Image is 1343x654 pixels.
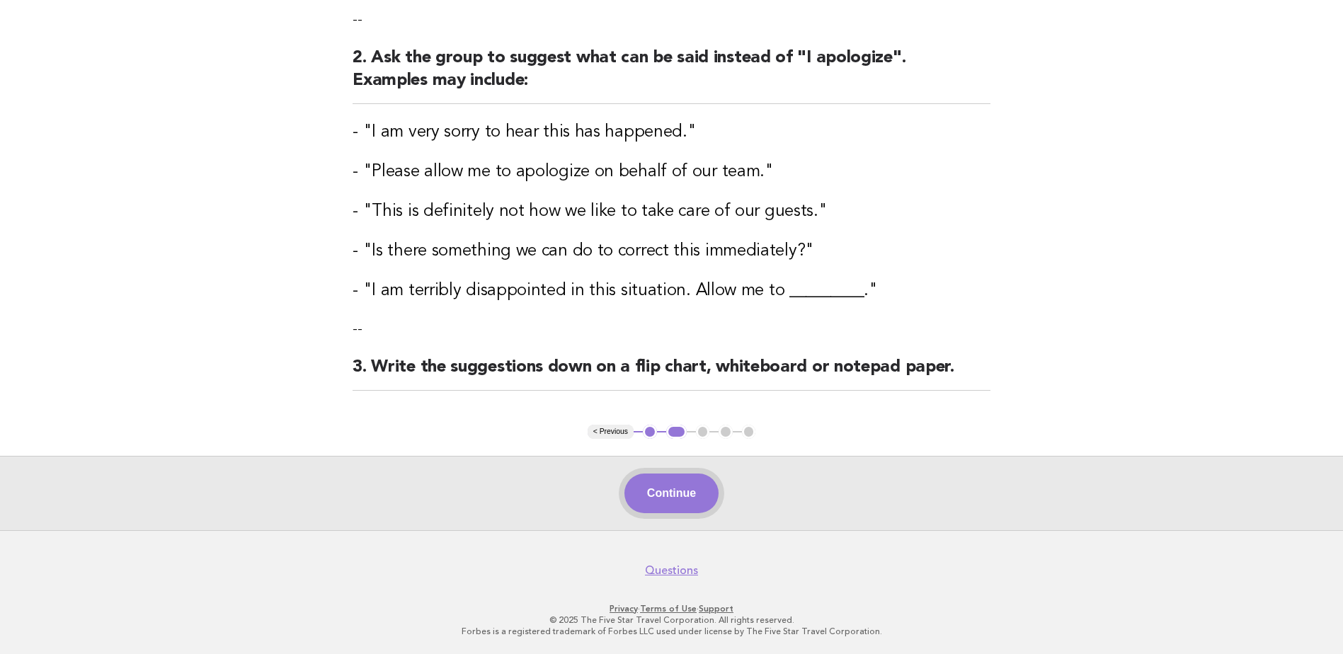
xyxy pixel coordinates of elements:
[353,200,990,223] h3: - "This is definitely not how we like to take care of our guests."
[353,356,990,391] h2: 3. Write the suggestions down on a flip chart, whiteboard or notepad paper.
[353,121,990,144] h3: - "I am very sorry to hear this has happened."
[353,10,990,30] p: --
[643,425,657,439] button: 1
[640,604,697,614] a: Terms of Use
[239,614,1105,626] p: © 2025 The Five Star Travel Corporation. All rights reserved.
[353,280,990,302] h3: - "I am terribly disappointed in this situation. Allow me to _________."
[353,319,990,339] p: --
[353,240,990,263] h3: - "Is there something we can do to correct this immediately?"
[699,604,733,614] a: Support
[588,425,634,439] button: < Previous
[624,474,719,513] button: Continue
[645,563,698,578] a: Questions
[610,604,638,614] a: Privacy
[353,47,990,104] h2: 2. Ask the group to suggest what can be said instead of "I apologize". Examples may include:
[239,603,1105,614] p: · ·
[666,425,687,439] button: 2
[353,161,990,183] h3: - "Please allow me to apologize on behalf of our team."
[239,626,1105,637] p: Forbes is a registered trademark of Forbes LLC used under license by The Five Star Travel Corpora...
